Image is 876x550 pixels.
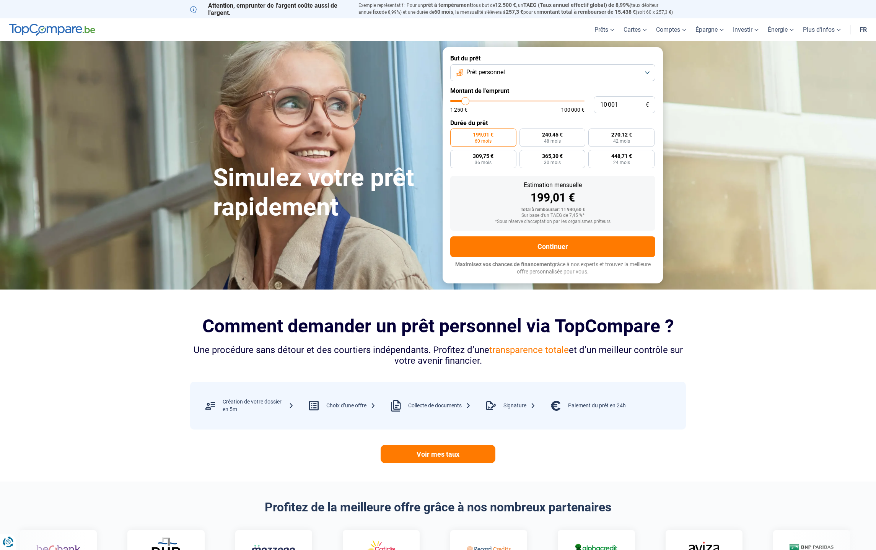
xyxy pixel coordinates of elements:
span: 1 250 € [450,107,467,112]
label: Durée du prêt [450,119,655,127]
span: fixe [373,9,382,15]
a: fr [855,18,871,41]
label: But du prêt [450,55,655,62]
div: Création de votre dossier en 5m [223,398,294,413]
p: grâce à nos experts et trouvez la meilleure offre personnalisée pour vous. [450,261,655,276]
div: Total à rembourser: 11 940,60 € [456,207,649,213]
span: transparence totale [489,345,569,355]
p: Exemple représentatif : Pour un tous but de , un (taux débiteur annuel de 8,99%) et une durée de ... [358,2,686,16]
span: 309,75 € [473,153,493,159]
a: Plus d'infos [798,18,845,41]
span: 60 mois [475,139,492,143]
a: Voir mes taux [381,445,495,463]
span: TAEG (Taux annuel effectif global) de 8,99% [523,2,630,8]
span: 100 000 € [561,107,585,112]
p: Attention, emprunter de l'argent coûte aussi de l'argent. [190,2,349,16]
span: 365,30 € [542,153,563,159]
div: *Sous réserve d'acceptation par les organismes prêteurs [456,219,649,225]
h2: Comment demander un prêt personnel via TopCompare ? [190,316,686,337]
a: Prêts [590,18,619,41]
span: 199,01 € [473,132,493,137]
span: montant total à rembourser de 15.438 € [539,9,636,15]
span: Prêt personnel [466,68,505,76]
a: Investir [728,18,763,41]
div: Collecte de documents [408,402,471,410]
span: 12.500 € [495,2,516,8]
a: Cartes [619,18,651,41]
img: TopCompare [9,24,95,36]
span: 270,12 € [611,132,632,137]
span: € [646,102,649,108]
div: Paiement du prêt en 24h [568,402,626,410]
span: 36 mois [475,160,492,165]
span: Maximisez vos chances de financement [455,261,552,267]
span: 30 mois [544,160,561,165]
a: Épargne [691,18,728,41]
button: Continuer [450,236,655,257]
span: 42 mois [613,139,630,143]
span: 60 mois [434,9,453,15]
div: Signature [503,402,536,410]
h1: Simulez votre prêt rapidement [213,163,433,222]
span: 24 mois [613,160,630,165]
span: 240,45 € [542,132,563,137]
span: 448,71 € [611,153,632,159]
div: 199,01 € [456,192,649,203]
h2: Profitez de la meilleure offre grâce à nos nombreux partenaires [190,500,686,514]
div: Estimation mensuelle [456,182,649,188]
a: Énergie [763,18,798,41]
div: Choix d’une offre [326,402,376,410]
button: Prêt personnel [450,64,655,81]
span: 48 mois [544,139,561,143]
a: Comptes [651,18,691,41]
label: Montant de l'emprunt [450,87,655,94]
span: prêt à tempérament [423,2,472,8]
div: Sur base d'un TAEG de 7,45 %* [456,213,649,218]
div: Une procédure sans détour et des courtiers indépendants. Profitez d’une et d’un meilleur contrôle... [190,345,686,367]
span: 257,3 € [506,9,523,15]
